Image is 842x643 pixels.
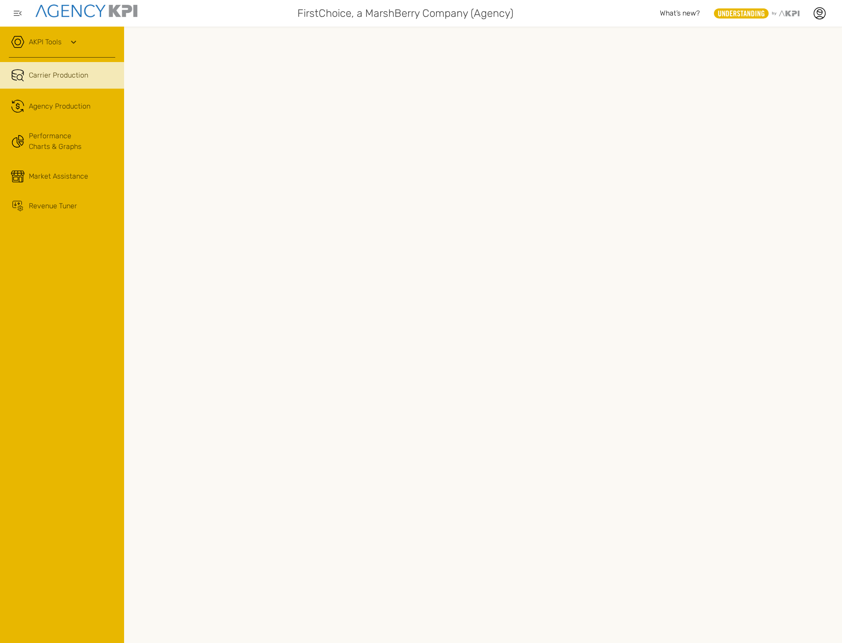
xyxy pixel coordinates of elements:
[29,37,62,47] a: AKPI Tools
[29,70,88,81] span: Carrier Production
[29,101,90,112] span: Agency Production
[29,171,88,182] div: Market Assistance
[297,5,514,21] span: FirstChoice, a MarshBerry Company (Agency)
[35,4,137,17] img: agencykpi-logo-550x69-2d9e3fa8.png
[29,201,77,211] div: Revenue Tuner
[660,9,700,17] span: What’s new?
